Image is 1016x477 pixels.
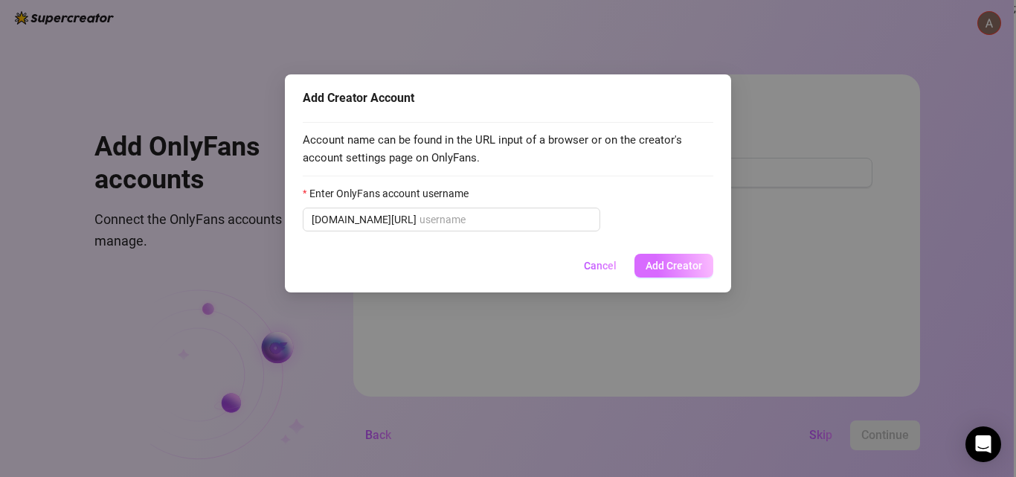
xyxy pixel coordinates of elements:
div: Add Creator Account [303,89,713,107]
span: Cancel [584,260,617,272]
label: Enter OnlyFans account username [303,185,478,202]
button: Add Creator [634,254,713,278]
input: Enter OnlyFans account username [419,211,591,228]
span: [DOMAIN_NAME][URL] [312,211,417,228]
div: Open Intercom Messenger [965,426,1001,462]
button: Cancel [572,254,628,278]
span: Account name can be found in the URL input of a browser or on the creator's account settings page... [303,132,713,167]
span: Add Creator [646,260,702,272]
